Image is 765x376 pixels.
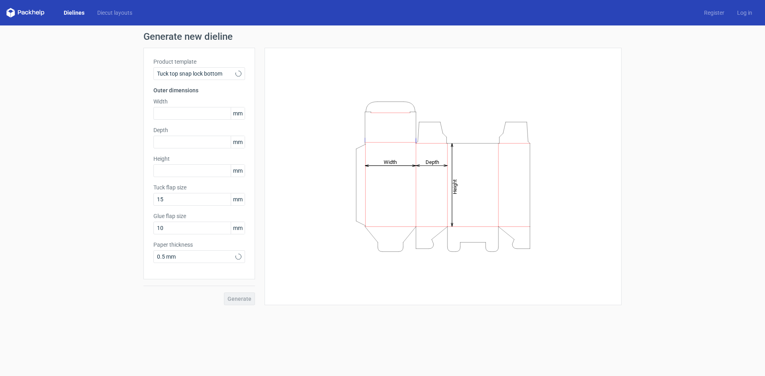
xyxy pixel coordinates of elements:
a: Diecut layouts [91,9,139,17]
label: Product template [153,58,245,66]
h1: Generate new dieline [143,32,622,41]
span: 0.5 mm [157,253,235,261]
span: mm [231,136,245,148]
label: Tuck flap size [153,183,245,191]
tspan: Height [452,179,458,194]
h3: Outer dimensions [153,86,245,94]
span: mm [231,107,245,119]
label: Glue flap size [153,212,245,220]
label: Width [153,97,245,105]
a: Log in [731,9,759,17]
span: mm [231,165,245,177]
a: Register [698,9,731,17]
tspan: Depth [426,159,439,165]
span: mm [231,193,245,205]
label: Depth [153,126,245,134]
span: Tuck top snap lock bottom [157,70,235,78]
a: Dielines [57,9,91,17]
label: Height [153,155,245,163]
tspan: Width [384,159,397,165]
label: Paper thickness [153,241,245,249]
span: mm [231,222,245,234]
